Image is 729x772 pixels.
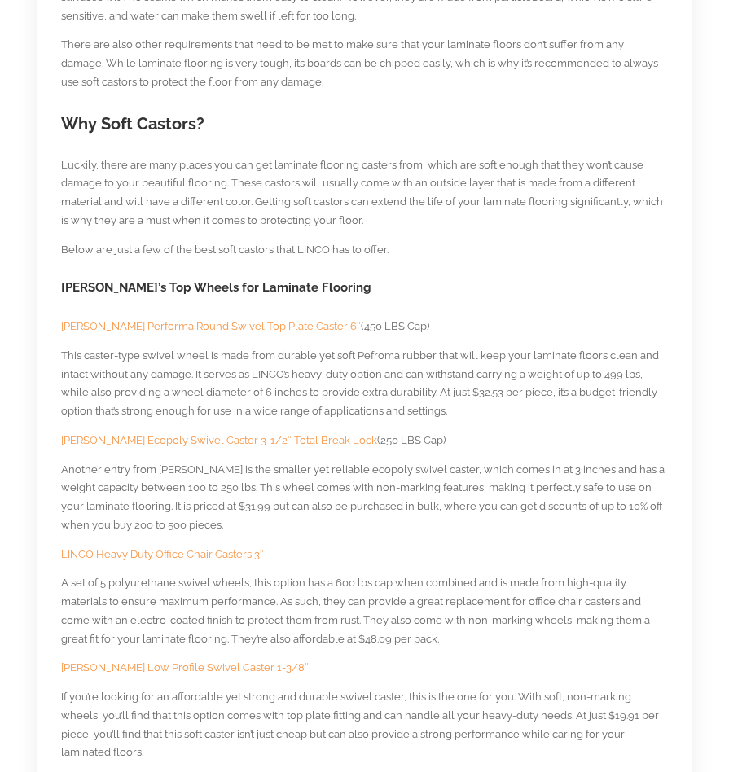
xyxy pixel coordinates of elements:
[61,432,669,450] p: (250 LBS Cap)
[61,156,669,230] p: Luckily, there are many places you can get laminate flooring casters from, which are soft enough ...
[61,279,669,297] h3: [PERSON_NAME]’s Top Wheels for Laminate Flooring
[61,112,669,136] h2: Why Soft Castors?
[61,241,669,260] p: Below are just a few of the best soft castors that LINCO has to offer.
[61,461,669,535] p: Another entry from [PERSON_NAME] is the smaller yet reliable ecopoly swivel caster, which comes i...
[61,434,377,446] a: [PERSON_NAME] Ecopoly Swivel Caster 3-1/2″ Total Break Lock
[61,318,669,336] p: (450 LBS Cap)
[61,661,309,673] a: [PERSON_NAME] Low Profile Swivel Caster 1-3/8″
[61,320,361,332] a: [PERSON_NAME] Performa Round Swivel Top Plate Caster 6″
[61,574,669,648] p: A set of 5 polyurethane swivel wheels, this option has a 600 lbs cap when combined and is made fr...
[61,688,669,762] p: If you’re looking for an affordable yet strong and durable swivel caster, this is the one for you...
[61,347,669,421] p: This caster-type swivel wheel is made from durable yet soft Pefroma rubber that will keep your la...
[61,36,669,91] p: There are also other requirements that need to be met to make sure that your laminate floors don’...
[61,548,264,560] a: LINCO Heavy Duty Office Chair Casters 3″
